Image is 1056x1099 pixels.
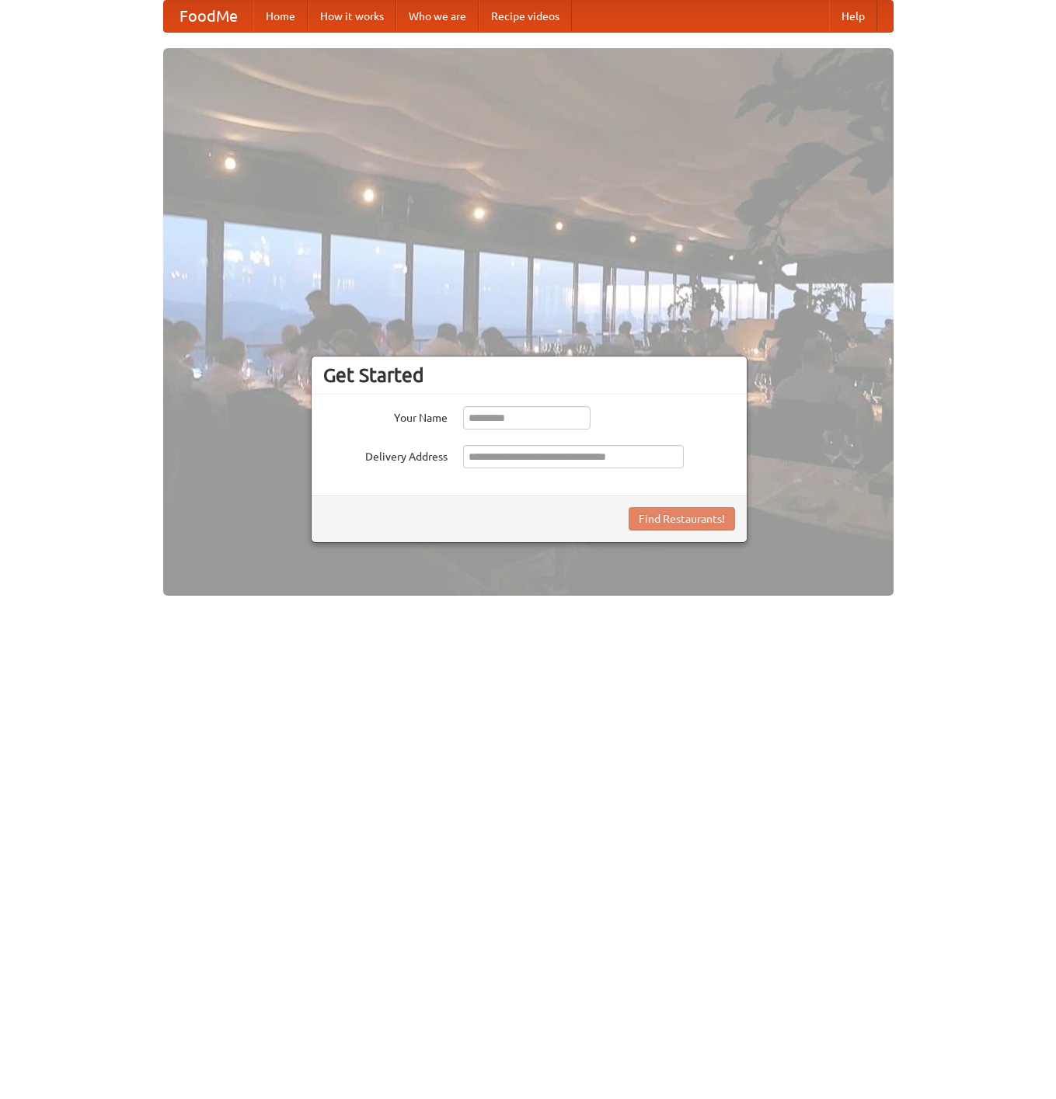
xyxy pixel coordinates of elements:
[479,1,572,32] a: Recipe videos
[396,1,479,32] a: Who we are
[629,507,735,530] button: Find Restaurants!
[253,1,308,32] a: Home
[323,445,448,464] label: Delivery Address
[308,1,396,32] a: How it works
[829,1,877,32] a: Help
[323,363,735,387] h3: Get Started
[323,406,448,426] label: Your Name
[164,1,253,32] a: FoodMe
